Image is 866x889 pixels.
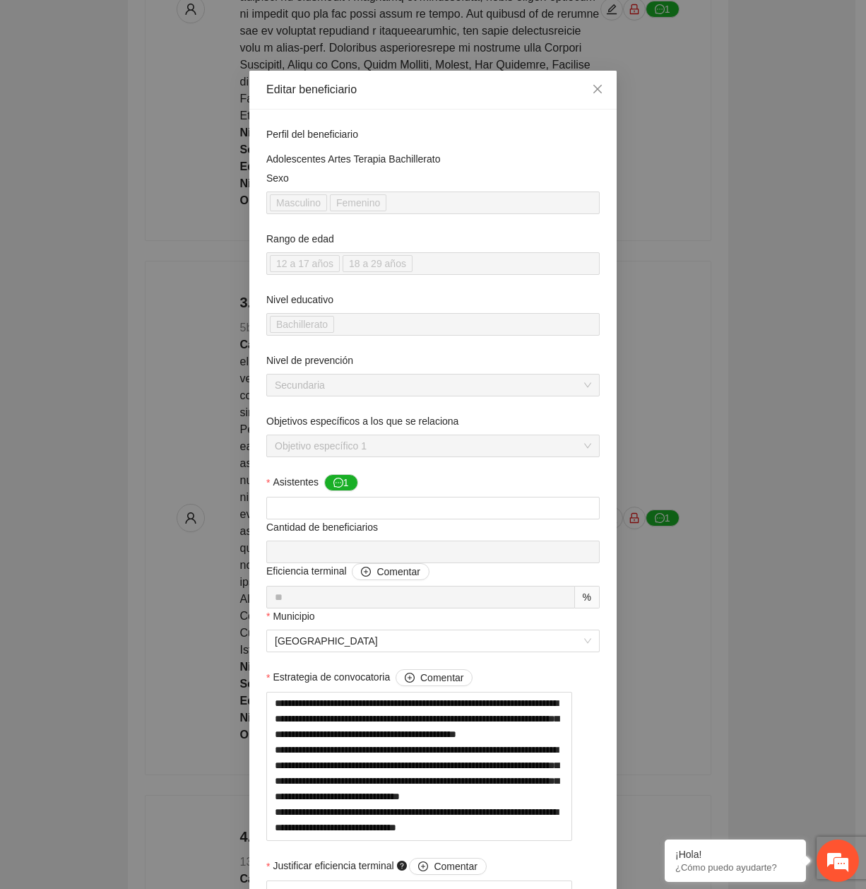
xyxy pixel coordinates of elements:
[273,858,486,875] span: Justificar eficiencia terminal
[266,608,315,624] label: Municipio
[396,669,473,686] button: Estrategia de convocatoria
[270,255,340,272] span: 12 a 17 años
[420,670,463,685] span: Comentar
[232,7,266,41] div: Minimizar ventana de chat en vivo
[324,474,358,491] button: Asistentes
[418,861,428,873] span: plus-circle
[266,353,353,368] label: Nivel de prevención
[266,413,458,429] label: Objetivos específicos a los que se relaciona
[270,194,327,211] span: Masculino
[592,83,603,95] span: close
[409,858,486,875] button: Justificar eficiencia terminal question-circle
[275,375,591,396] span: Secundaria
[675,862,795,873] p: ¿Cómo puedo ayudarte?
[405,673,415,684] span: plus-circle
[266,563,429,580] span: Eficiencia terminal
[266,170,289,186] label: Sexo
[376,564,420,579] span: Comentar
[275,630,591,652] span: Chihuahua
[266,151,600,167] div: Adolescentes Artes Terapia Bachillerato
[276,256,333,271] span: 12 a 17 años
[273,474,357,491] span: Asistentes
[82,189,195,331] span: Estamos en línea.
[266,126,364,142] span: Perfil del beneficiario
[266,292,333,307] label: Nivel educativo
[73,72,237,90] div: Chatee con nosotros ahora
[675,849,795,860] div: ¡Hola!
[579,71,617,109] button: Close
[575,586,600,608] div: %
[397,861,407,871] span: question-circle
[276,317,328,332] span: Bachillerato
[266,519,384,535] span: Cantidad de beneficiarios
[273,669,473,686] span: Estrategia de convocatoria
[270,316,334,333] span: Bachillerato
[349,256,406,271] span: 18 a 29 años
[276,195,321,211] span: Masculino
[330,194,386,211] span: Femenino
[361,567,371,578] span: plus-circle
[333,478,343,489] span: message
[275,435,591,457] span: Objetivo específico 1
[7,386,269,435] textarea: Escriba su mensaje y pulse “Intro”
[266,82,600,98] div: Editar beneficiario
[352,563,429,580] button: Eficiencia terminal
[336,195,380,211] span: Femenino
[434,859,477,874] span: Comentar
[266,231,334,247] label: Rango de edad
[343,255,413,272] span: 18 a 29 años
